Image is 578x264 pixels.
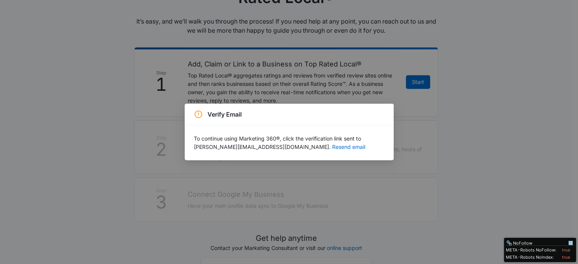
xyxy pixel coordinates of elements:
[332,144,365,150] button: Resend email
[562,254,570,260] div: true
[562,247,570,253] div: true
[506,246,574,253] div: META-Robots NoFollow:
[568,240,574,246] div: Minimize
[506,253,574,260] div: META-Robots NoIndex:
[506,240,568,246] div: NoFollow
[207,110,242,119] h2: Verify Email
[194,134,385,151] p: To continue using Marketing 360®, click the verification link sent to [PERSON_NAME][EMAIL_ADDRESS...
